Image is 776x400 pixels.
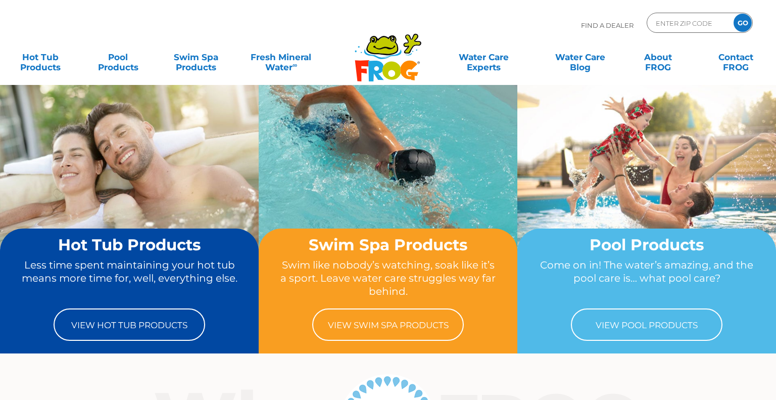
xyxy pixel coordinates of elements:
p: Come on in! The water’s amazing, and the pool care is… what pool care? [537,258,757,298]
a: View Pool Products [571,308,722,341]
a: View Hot Tub Products [54,308,205,341]
a: Water CareExperts [434,47,532,67]
p: Find A Dealer [581,13,634,38]
a: PoolProducts [88,47,149,67]
sup: ∞ [293,61,297,69]
a: ContactFROG [705,47,766,67]
a: Hot TubProducts [10,47,71,67]
a: Water CareBlog [550,47,611,67]
input: GO [734,14,752,32]
h2: Pool Products [537,236,757,253]
img: home-banner-pool-short [517,84,776,278]
p: Less time spent maintaining your hot tub means more time for, well, everything else. [19,258,239,298]
a: AboutFROG [627,47,688,67]
a: Swim SpaProducts [166,47,226,67]
a: View Swim Spa Products [312,308,464,341]
img: home-banner-swim-spa-short [259,84,517,278]
img: Frog Products Logo [349,20,427,82]
h2: Swim Spa Products [278,236,498,253]
h2: Hot Tub Products [19,236,239,253]
a: Fresh MineralWater∞ [244,47,319,67]
p: Swim like nobody’s watching, soak like it’s a sport. Leave water care struggles way far behind. [278,258,498,298]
